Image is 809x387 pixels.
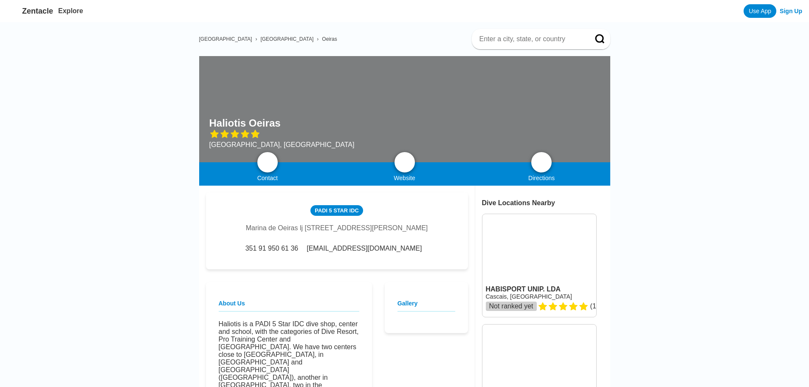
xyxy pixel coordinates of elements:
[199,36,252,42] a: [GEOGRAPHIC_DATA]
[58,7,83,14] a: Explore
[263,158,272,167] img: phone
[219,300,359,312] h2: About Us
[536,157,547,167] img: directions
[260,36,313,42] a: [GEOGRAPHIC_DATA]
[744,4,776,18] a: Use App
[255,36,257,42] span: ›
[7,4,53,18] a: Zentacle logoZentacle
[336,175,473,181] div: Website
[310,205,363,216] div: PADI 5 Star IDC
[482,199,610,207] div: Dive Locations Nearby
[486,293,572,300] a: Cascais, [GEOGRAPHIC_DATA]
[479,35,583,43] input: Enter a city, state, or country
[199,175,336,181] div: Contact
[473,175,610,181] div: Directions
[245,245,299,252] span: 351 91 950 61 36
[400,158,409,167] img: map
[317,36,319,42] span: ›
[322,36,337,42] a: Oeiras
[209,141,355,149] div: [GEOGRAPHIC_DATA], [GEOGRAPHIC_DATA]
[531,152,552,172] a: directions
[209,117,281,129] h1: Haliotis Oeiras
[246,224,428,232] div: Marina de Oeiras lj [STREET_ADDRESS][PERSON_NAME]
[307,245,422,252] span: [EMAIL_ADDRESS][DOMAIN_NAME]
[780,8,802,14] a: Sign Up
[22,7,53,16] span: Zentacle
[7,4,20,18] img: Zentacle logo
[397,300,455,312] h2: Gallery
